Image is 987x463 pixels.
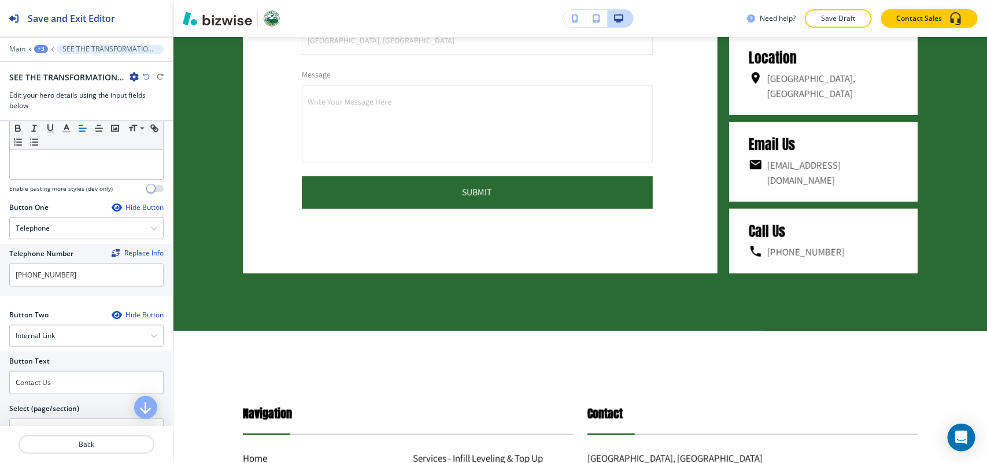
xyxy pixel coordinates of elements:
[112,203,164,212] button: Hide Button
[183,12,252,25] img: Bizwise Logo
[19,435,154,454] button: Back
[749,136,898,153] h5: Email Us
[896,13,942,24] p: Contact Sales
[10,420,150,439] input: Manual Input
[243,405,292,423] strong: Navigation
[112,249,164,258] span: Find and replace this information across Bizwise
[9,202,49,213] h2: Button One
[34,45,48,53] button: +3
[9,71,125,83] h2: SEE THE TRANSFORMATIONS WE’VE ACHIEVED
[16,223,50,234] h4: Telephone
[729,122,918,202] a: Email Us[EMAIL_ADDRESS][DOMAIN_NAME]
[9,310,49,320] h2: Button Two
[16,331,55,341] h4: Internal Link
[948,424,975,451] div: Open Intercom Messenger
[20,439,153,450] p: Back
[57,45,164,54] button: SEE THE TRANSFORMATIONS WE’VE ACHIEVED
[881,9,978,28] button: Contact Sales
[9,356,50,366] h2: Button Text
[9,403,79,414] h2: Select (page/section)
[767,71,898,101] h6: [GEOGRAPHIC_DATA], [GEOGRAPHIC_DATA]
[112,249,120,257] img: Replace
[302,176,653,209] button: Submit
[9,90,164,111] h3: Edit your hero details using the input fields below
[820,13,857,24] p: Save Draft
[729,35,918,115] a: Location[GEOGRAPHIC_DATA], [GEOGRAPHIC_DATA]
[62,45,158,53] p: SEE THE TRANSFORMATIONS WE’VE ACHIEVED
[760,13,796,24] h3: Need help?
[9,249,73,259] h2: Telephone Number
[749,49,898,66] h5: Location
[587,405,623,423] strong: Contact
[729,209,918,273] a: Call Us[PHONE_NUMBER]
[112,310,164,320] button: Hide Button
[28,12,115,25] h2: Save and Exit Editor
[263,9,281,28] img: Your Logo
[805,9,872,28] button: Save Draft
[9,45,25,53] button: Main
[749,223,898,240] h5: Call Us
[112,249,164,257] button: ReplaceReplace Info
[9,184,113,193] h4: Enable pasting more styles (dev only)
[767,245,845,260] h6: [PHONE_NUMBER]
[302,69,653,80] p: Message
[767,158,898,188] h6: [EMAIL_ADDRESS][DOMAIN_NAME]
[112,249,164,257] div: Replace Info
[9,264,164,287] input: Ex. 561-222-1111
